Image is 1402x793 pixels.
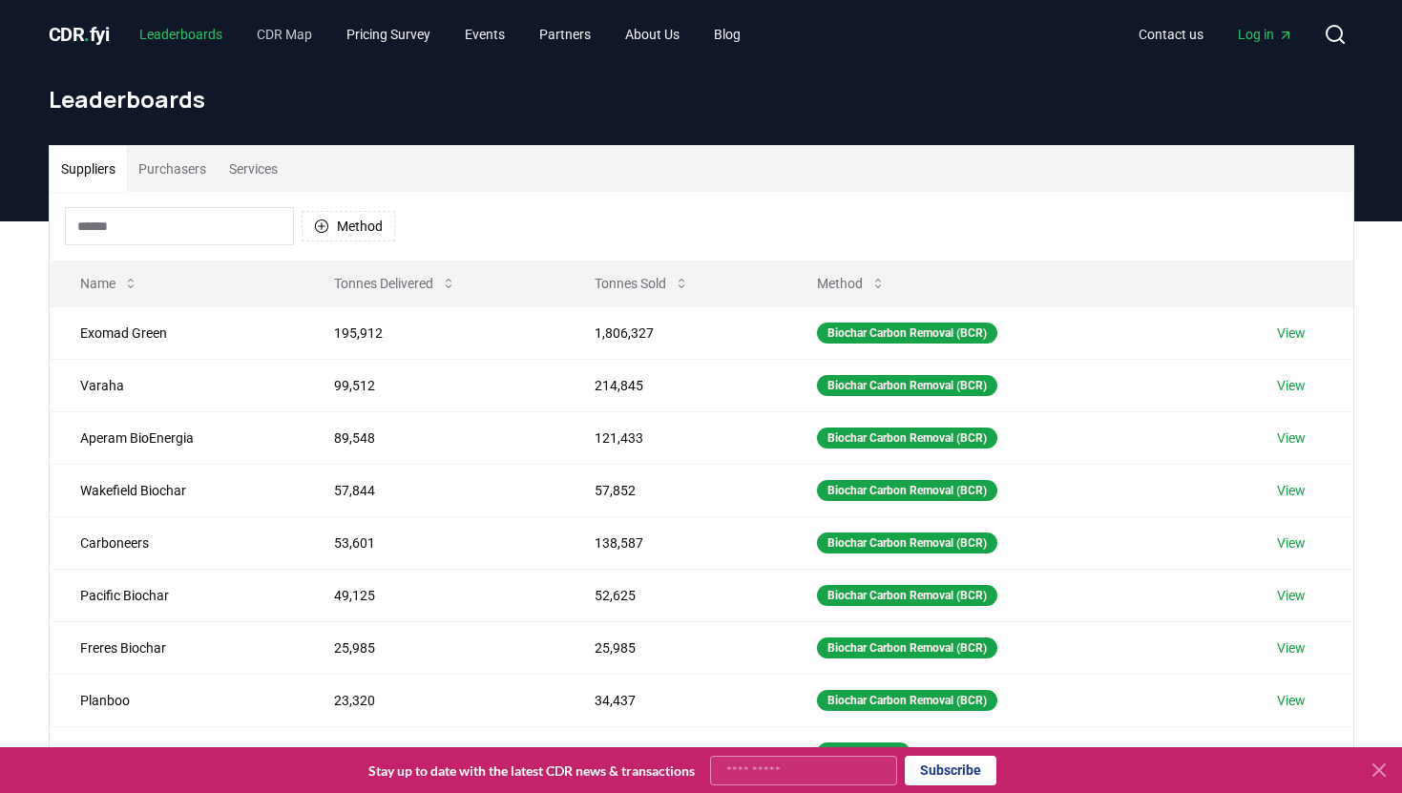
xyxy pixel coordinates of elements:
[817,375,997,396] div: Biochar Carbon Removal (BCR)
[50,516,303,569] td: Carboneers
[84,23,90,46] span: .
[50,464,303,516] td: Wakefield Biochar
[50,359,303,411] td: Varaha
[817,690,997,711] div: Biochar Carbon Removal (BCR)
[50,674,303,726] td: Planboo
[802,264,901,303] button: Method
[564,569,785,621] td: 52,625
[124,17,238,52] a: Leaderboards
[50,146,127,192] button: Suppliers
[817,585,997,606] div: Biochar Carbon Removal (BCR)
[50,621,303,674] td: Freres Biochar
[1123,17,1219,52] a: Contact us
[127,146,218,192] button: Purchasers
[303,726,564,779] td: 23,191
[1277,481,1306,500] a: View
[1223,17,1308,52] a: Log in
[124,17,756,52] nav: Main
[817,323,997,344] div: Biochar Carbon Removal (BCR)
[564,674,785,726] td: 34,437
[564,621,785,674] td: 25,985
[303,674,564,726] td: 23,320
[49,23,110,46] span: CDR fyi
[1277,586,1306,605] a: View
[50,306,303,359] td: Exomad Green
[331,17,446,52] a: Pricing Survey
[303,359,564,411] td: 99,512
[303,621,564,674] td: 25,985
[610,17,695,52] a: About Us
[303,306,564,359] td: 195,912
[319,264,471,303] button: Tonnes Delivered
[1277,638,1306,657] a: View
[65,264,154,303] button: Name
[218,146,289,192] button: Services
[1277,691,1306,710] a: View
[1277,428,1306,448] a: View
[50,411,303,464] td: Aperam BioEnergia
[817,637,997,658] div: Biochar Carbon Removal (BCR)
[817,428,997,449] div: Biochar Carbon Removal (BCR)
[303,464,564,516] td: 57,844
[817,742,910,763] div: Mineralization
[302,211,395,241] button: Method
[564,306,785,359] td: 1,806,327
[1238,25,1293,44] span: Log in
[579,264,704,303] button: Tonnes Sold
[303,516,564,569] td: 53,601
[564,464,785,516] td: 57,852
[564,359,785,411] td: 214,845
[564,411,785,464] td: 121,433
[1277,533,1306,553] a: View
[241,17,327,52] a: CDR Map
[49,84,1354,115] h1: Leaderboards
[524,17,606,52] a: Partners
[564,516,785,569] td: 138,587
[564,726,785,779] td: 36,979
[817,532,997,553] div: Biochar Carbon Removal (BCR)
[1277,743,1306,762] a: View
[1123,17,1308,52] nav: Main
[817,480,997,501] div: Biochar Carbon Removal (BCR)
[49,21,110,48] a: CDR.fyi
[699,17,756,52] a: Blog
[450,17,520,52] a: Events
[50,569,303,621] td: Pacific Biochar
[303,569,564,621] td: 49,125
[1277,323,1306,343] a: View
[50,726,303,779] td: CarbonCure
[1277,376,1306,395] a: View
[303,411,564,464] td: 89,548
